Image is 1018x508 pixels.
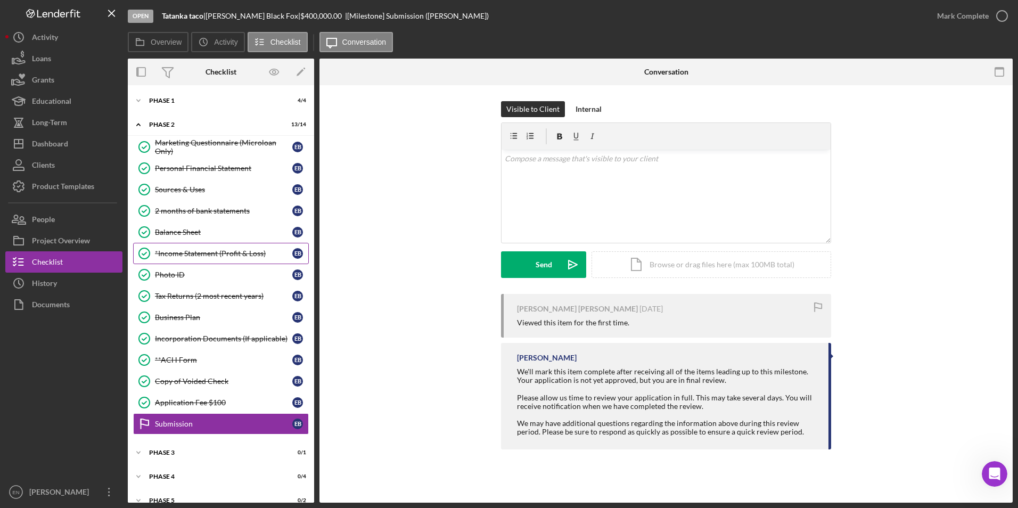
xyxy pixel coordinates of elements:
a: Documents [5,294,122,315]
div: People [32,209,55,233]
div: 2 months of bank statements [155,207,292,215]
iframe: Intercom live chat [982,461,1007,487]
a: Balance SheetEB [133,222,309,243]
span: Search for help [22,196,86,208]
div: How to Create a Test Project [15,276,198,296]
div: History [32,273,57,297]
div: [PERSON_NAME] Black Fox | [206,12,300,20]
div: E B [292,312,303,323]
div: 4 / 4 [287,97,306,104]
div: *Income Statement (Profit & Loss) [155,249,292,258]
button: Loans [5,48,122,69]
a: 2 months of bank statementsEB [133,200,309,222]
div: Recent message [22,134,191,145]
button: EN[PERSON_NAME] [5,481,122,503]
div: Update Permissions Settings [22,221,178,232]
div: Balance Sheet [155,228,292,236]
div: E B [292,206,303,216]
button: Grants [5,69,122,91]
p: Hi [PERSON_NAME] [21,76,192,94]
button: Help [142,332,213,375]
div: Loans [32,48,51,72]
div: Documents [32,294,70,318]
div: E B [292,333,303,344]
div: E B [292,291,303,301]
div: Recent messageProfile image for ChristinaRate your conversation[PERSON_NAME]•2h ago [11,125,202,181]
div: Incorporation Documents (If applicable) [155,334,292,343]
button: Search for help [15,191,198,212]
div: Update Permissions Settings [15,217,198,236]
div: E B [292,227,303,237]
div: Submission [155,420,292,428]
div: Copy of Voided Check [155,377,292,386]
button: Checklist [5,251,122,273]
a: **ACH FormEB [133,349,309,371]
div: Marketing Questionnaire (Microloan Only) [155,138,292,155]
a: Tax Returns (2 most recent years)EB [133,285,309,307]
div: [PERSON_NAME] [PERSON_NAME] [517,305,638,313]
a: Activity [5,27,122,48]
div: E B [292,355,303,365]
div: Phase 4 [149,473,280,480]
div: E B [292,269,303,280]
div: Long-Term [32,112,67,136]
div: Grants [32,69,54,93]
button: People [5,209,122,230]
img: Profile image for Christina [22,150,43,171]
div: Archive a Project [15,256,198,276]
div: Application Fee $100 [155,398,292,407]
button: Activity [191,32,244,52]
div: Photo ID [155,271,292,279]
div: Visible to Client [506,101,560,117]
div: E B [292,142,303,152]
a: Business PlanEB [133,307,309,328]
button: Clients [5,154,122,176]
div: How to Create a Test Project [22,280,178,291]
b: Tatanka taco [162,11,203,20]
span: Help [169,359,186,366]
div: E B [292,163,303,174]
a: Photo IDEB [133,264,309,285]
div: E B [292,397,303,408]
div: Send [536,251,552,278]
div: [PERSON_NAME] [27,481,96,505]
button: Messages [71,332,142,375]
div: [PERSON_NAME] [517,354,577,362]
img: Profile image for Allison [147,17,168,38]
div: 0 / 2 [287,497,306,504]
img: Profile image for Christina [167,17,188,38]
div: E B [292,184,303,195]
div: Open [128,10,153,23]
label: Overview [151,38,182,46]
div: Send us a messageWe typically reply in a few hours [11,306,202,346]
a: Project Overview [5,230,122,251]
div: Checklist [32,251,63,275]
div: 0 / 4 [287,473,306,480]
button: Send [501,251,586,278]
div: Conversation [644,68,688,76]
a: History [5,273,122,294]
div: [PERSON_NAME] [47,161,109,172]
a: Sources & UsesEB [133,179,309,200]
div: Viewed this item for the first time. [517,318,629,327]
div: | [162,12,206,20]
a: SubmissionEB [133,413,309,435]
div: Phase 1 [149,97,280,104]
a: Copy of Voided CheckEB [133,371,309,392]
div: Internal [576,101,602,117]
a: Product Templates [5,176,122,197]
div: Educational [32,91,71,114]
button: Conversation [319,32,393,52]
div: **ACH Form [155,356,292,364]
button: Long-Term [5,112,122,133]
div: 13 / 14 [287,121,306,128]
div: Clients [32,154,55,178]
div: E B [292,248,303,259]
a: Incorporation Documents (If applicable)EB [133,328,309,349]
button: Internal [570,101,607,117]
